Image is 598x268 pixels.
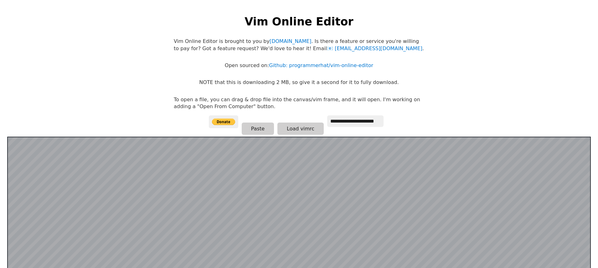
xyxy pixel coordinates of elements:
[269,62,373,68] a: Github: programmerhat/vim-online-editor
[270,38,312,44] a: [DOMAIN_NAME]
[327,45,422,51] a: [EMAIL_ADDRESS][DOMAIN_NAME]
[242,123,274,135] button: Paste
[174,96,424,110] p: To open a file, you can drag & drop file into the canvas/vim frame, and it will open. I'm working...
[225,62,373,69] p: Open sourced on:
[174,38,424,52] p: Vim Online Editor is brought to you by . Is there a feature or service you're willing to pay for?...
[245,14,353,29] h1: Vim Online Editor
[199,79,399,86] p: NOTE that this is downloading 2 MB, so give it a second for it to fully download.
[277,123,324,135] button: Load vimrc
